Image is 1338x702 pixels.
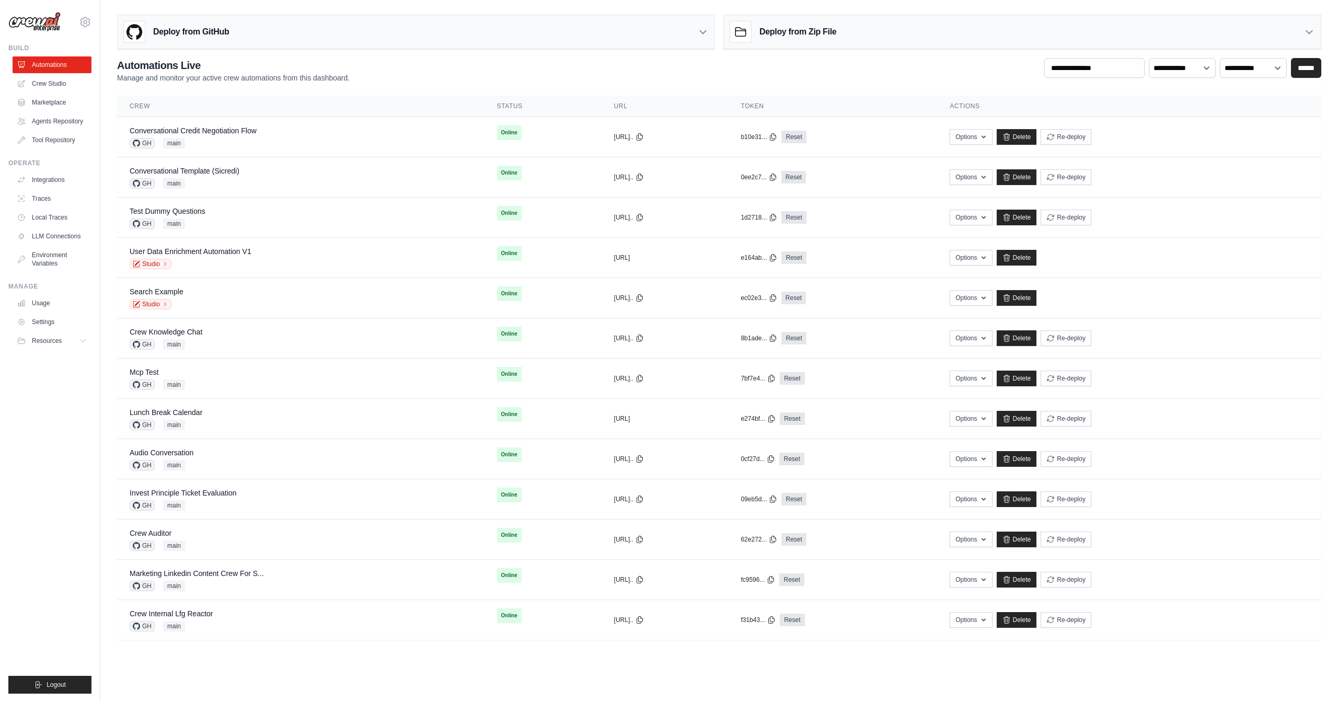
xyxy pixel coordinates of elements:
a: Delete [997,572,1037,588]
span: GH [130,218,155,229]
a: Marketing Linkedin Content Crew For S... [130,569,264,578]
button: Options [950,129,992,145]
span: GH [130,500,155,511]
h3: Deploy from Zip File [759,26,836,38]
span: GH [130,460,155,470]
a: Reset [781,493,806,505]
span: main [163,178,185,189]
button: Re-deploy [1041,129,1091,145]
a: Crew Auditor [130,529,171,537]
a: Delete [997,371,1037,386]
button: Options [950,371,992,386]
span: GH [130,178,155,189]
a: Environment Variables [13,247,91,272]
th: Status [485,96,602,117]
span: main [163,621,185,631]
th: URL [602,96,729,117]
a: Delete [997,532,1037,547]
button: fc9596... [741,576,775,584]
a: Conversational Template (Sicredi) [130,167,239,175]
span: GH [130,138,155,148]
a: Delete [997,451,1037,467]
span: GH [130,379,155,390]
span: GH [130,420,155,430]
span: main [163,540,185,551]
a: Reset [781,251,806,264]
a: Delete [997,612,1037,628]
a: Reset [779,453,804,465]
button: Options [950,451,992,467]
button: Options [950,210,992,225]
img: Logo [8,12,61,32]
button: Re-deploy [1041,330,1091,346]
span: Online [497,568,522,583]
a: Search Example [130,287,183,296]
a: Delete [997,129,1037,145]
button: Re-deploy [1041,169,1091,185]
span: main [163,420,185,430]
a: Marketplace [13,94,91,111]
button: Re-deploy [1041,532,1091,547]
a: Crew Studio [13,75,91,92]
span: Online [497,286,522,301]
a: Reset [781,211,806,224]
th: Actions [937,96,1321,117]
a: Traces [13,190,91,207]
a: Agents Repository [13,113,91,130]
a: Delete [997,330,1037,346]
button: 62e272... [741,535,777,544]
span: Online [497,488,522,502]
span: main [163,379,185,390]
div: Build [8,44,91,52]
a: Delete [997,491,1037,507]
span: GH [130,581,155,591]
a: Test Dummy Questions [130,207,205,215]
button: Options [950,491,992,507]
span: main [163,581,185,591]
a: Conversational Credit Negotiation Flow [130,126,257,135]
a: Crew Knowledge Chat [130,328,202,336]
a: Reset [780,372,804,385]
img: GitHub Logo [124,21,145,42]
a: Delete [997,210,1037,225]
a: Studio [130,259,171,269]
a: Usage [13,295,91,312]
a: Integrations [13,171,91,188]
a: LLM Connections [13,228,91,245]
span: main [163,339,185,350]
a: Audio Conversation [130,448,193,457]
a: Settings [13,314,91,330]
button: Re-deploy [1041,371,1091,386]
button: Options [950,169,992,185]
a: Delete [997,411,1037,427]
button: Options [950,532,992,547]
button: Options [950,411,992,427]
span: Online [497,327,522,341]
span: main [163,138,185,148]
button: 7bf7e4... [741,374,776,383]
button: Options [950,612,992,628]
span: Online [497,407,522,422]
span: Online [497,367,522,382]
button: e274bf... [741,415,776,423]
a: Invest Principle Ticket Evaluation [130,489,237,497]
a: Reset [780,412,804,425]
a: Mcp Test [130,368,159,376]
a: Reset [781,292,806,304]
button: 09eb5d... [741,495,777,503]
a: Reset [781,332,806,344]
span: Resources [32,337,62,345]
a: Delete [997,250,1037,266]
a: Lunch Break Calendar [130,408,202,417]
button: Options [950,250,992,266]
span: GH [130,540,155,551]
a: Reset [781,171,806,183]
a: Delete [997,169,1037,185]
a: Reset [781,131,806,143]
span: Online [497,125,522,140]
button: ec02e3... [741,294,777,302]
button: Re-deploy [1041,572,1091,588]
button: Re-deploy [1041,210,1091,225]
span: Online [497,166,522,180]
button: Resources [13,332,91,349]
